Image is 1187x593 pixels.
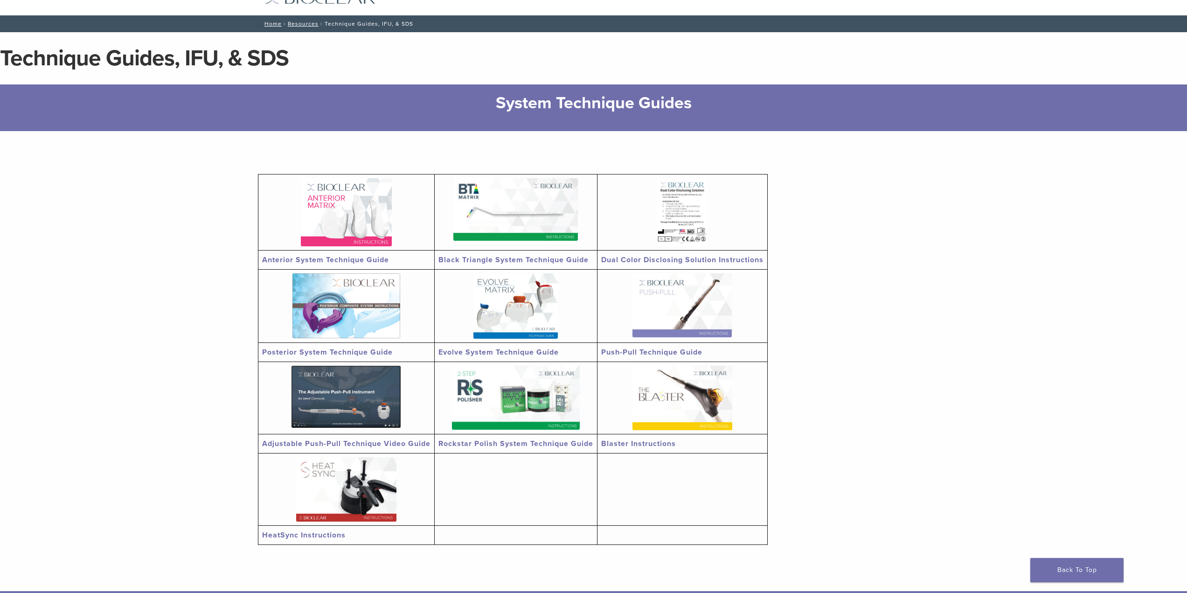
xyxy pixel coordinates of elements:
a: Adjustable Push-Pull Technique Video Guide [262,439,430,448]
a: Posterior System Technique Guide [262,348,393,357]
a: Dual Color Disclosing Solution Instructions [601,255,764,265]
a: Blaster Instructions [601,439,676,448]
a: Push-Pull Technique Guide [601,348,702,357]
a: Black Triangle System Technique Guide [438,255,589,265]
a: Back To Top [1030,558,1124,582]
a: Resources [288,21,319,27]
a: HeatSync Instructions [262,530,346,540]
a: Evolve System Technique Guide [438,348,559,357]
a: Home [262,21,282,27]
nav: Technique Guides, IFU, & SDS [258,15,930,32]
a: Rockstar Polish System Technique Guide [438,439,593,448]
h2: System Technique Guides [205,92,982,114]
span: / [319,21,325,26]
a: Anterior System Technique Guide [262,255,389,265]
span: / [282,21,288,26]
